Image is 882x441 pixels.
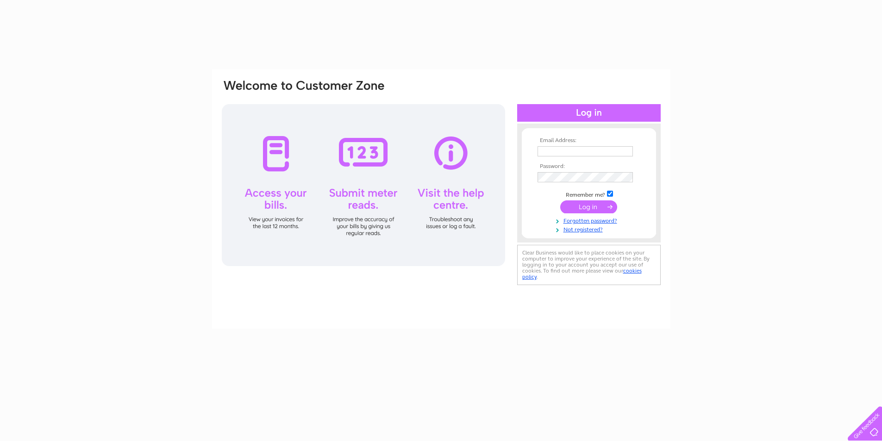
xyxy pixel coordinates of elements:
[538,216,643,224] a: Forgotten password?
[535,189,643,199] td: Remember me?
[517,245,661,285] div: Clear Business would like to place cookies on your computer to improve your experience of the sit...
[538,224,643,233] a: Not registered?
[560,200,617,213] input: Submit
[522,267,642,280] a: cookies policy
[535,137,643,144] th: Email Address:
[535,163,643,170] th: Password:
